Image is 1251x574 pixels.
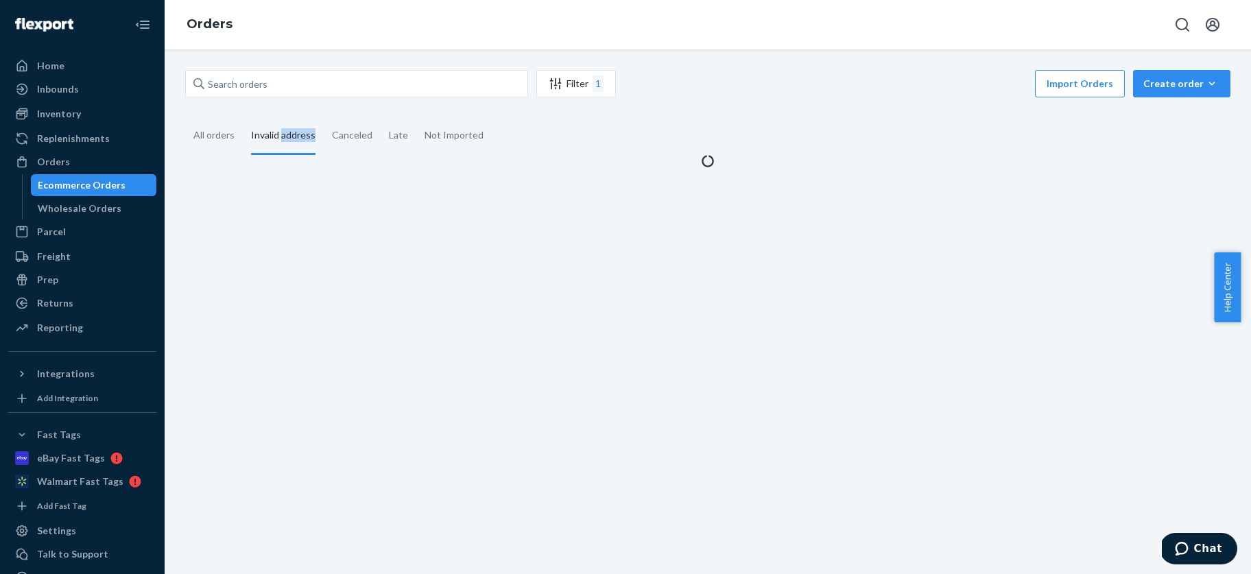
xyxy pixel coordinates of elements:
div: Late [389,117,408,153]
button: Fast Tags [8,424,156,446]
div: Fast Tags [37,428,81,442]
input: Search orders [185,70,528,97]
button: Open Search Box [1169,11,1196,38]
a: Prep [8,269,156,291]
a: Returns [8,292,156,314]
a: Replenishments [8,128,156,150]
a: Ecommerce Orders [31,174,157,196]
a: Add Integration [8,390,156,407]
button: Import Orders [1035,70,1125,97]
a: Wholesale Orders [31,198,157,219]
div: Wholesale Orders [38,202,121,215]
div: Replenishments [37,132,110,145]
div: Walmart Fast Tags [37,475,123,488]
div: Not Imported [425,117,484,153]
a: Inventory [8,103,156,125]
div: Returns [37,296,73,310]
a: Add Fast Tag [8,498,156,514]
a: Inbounds [8,78,156,100]
a: Orders [8,151,156,173]
a: Parcel [8,221,156,243]
ol: breadcrumbs [176,5,243,45]
a: eBay Fast Tags [8,447,156,469]
div: Filter [537,75,615,92]
button: Talk to Support [8,543,156,565]
div: Add Fast Tag [37,500,86,512]
div: Integrations [37,367,95,381]
div: Invalid address [251,117,315,155]
div: Home [37,59,64,73]
button: Integrations [8,363,156,385]
button: Help Center [1214,252,1241,322]
button: Create order [1133,70,1230,97]
iframe: Opens a widget where you can chat to one of our agents [1162,533,1237,567]
div: Freight [37,250,71,263]
div: Inventory [37,107,81,121]
div: Add Integration [37,392,98,404]
div: Prep [37,273,58,287]
button: Close Navigation [129,11,156,38]
div: All orders [193,117,235,153]
a: Home [8,55,156,77]
a: Reporting [8,317,156,339]
div: eBay Fast Tags [37,451,105,465]
a: Walmart Fast Tags [8,470,156,492]
div: Create order [1143,77,1220,91]
div: Inbounds [37,82,79,96]
a: Settings [8,520,156,542]
div: Ecommerce Orders [38,178,126,192]
div: Settings [37,524,76,538]
a: Freight [8,246,156,267]
button: Open account menu [1199,11,1226,38]
img: Flexport logo [15,18,73,32]
div: Orders [37,155,70,169]
div: Canceled [332,117,372,153]
div: 1 [593,75,604,92]
a: Orders [187,16,233,32]
div: Parcel [37,225,66,239]
button: Filter [536,70,616,97]
div: Talk to Support [37,547,108,561]
div: Reporting [37,321,83,335]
